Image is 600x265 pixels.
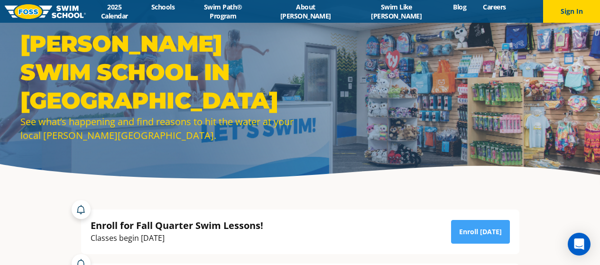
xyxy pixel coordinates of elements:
div: Enroll for Fall Quarter Swim Lessons! [91,219,263,232]
a: Swim Like [PERSON_NAME] [348,2,445,20]
a: 2025 Calendar [86,2,143,20]
div: See what’s happening and find reasons to hit the water at your local [PERSON_NAME][GEOGRAPHIC_DATA]. [20,115,295,142]
a: About [PERSON_NAME] [263,2,348,20]
img: FOSS Swim School Logo [5,4,86,19]
a: Swim Path® Program [183,2,263,20]
div: Classes begin [DATE] [91,232,263,245]
a: Schools [143,2,183,11]
a: Careers [475,2,514,11]
a: Enroll [DATE] [451,220,510,244]
h1: [PERSON_NAME] Swim School in [GEOGRAPHIC_DATA] [20,29,295,115]
a: Blog [445,2,475,11]
div: Open Intercom Messenger [568,233,591,256]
